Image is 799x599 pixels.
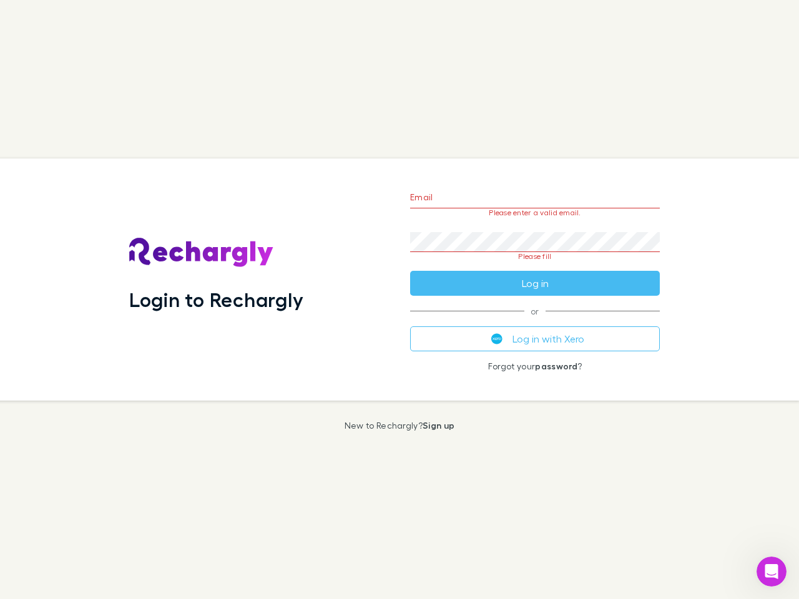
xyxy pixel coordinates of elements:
[491,333,502,344] img: Xero's logo
[129,288,303,311] h1: Login to Rechargly
[535,361,577,371] a: password
[129,238,274,268] img: Rechargly's Logo
[757,557,787,587] iframe: Intercom live chat
[410,252,660,261] p: Please fill
[410,361,660,371] p: Forgot your ?
[410,326,660,351] button: Log in with Xero
[410,208,660,217] p: Please enter a valid email.
[423,420,454,431] a: Sign up
[345,421,455,431] p: New to Rechargly?
[410,271,660,296] button: Log in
